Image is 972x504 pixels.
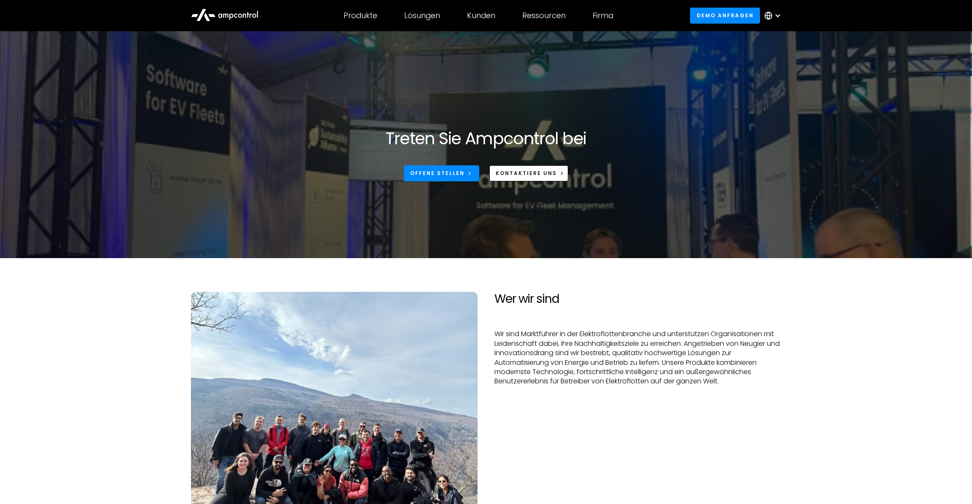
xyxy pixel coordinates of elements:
div: Lösungen [404,11,440,20]
div: Kunden [467,11,495,20]
a: Offene Stellen [404,165,479,181]
div: Produkte [344,11,377,20]
h1: Treten Sie Ampcontrol bei [386,128,586,148]
p: Wir sind Marktführer in der Elektroflottenbranche und unterstützen Organisationen mit Leidenschaf... [494,329,781,386]
h2: Wer wir sind [494,292,781,306]
div: Offene Stellen [410,170,465,177]
div: Firma [593,11,613,20]
div: Ressourcen [522,11,566,20]
a: KONTAKTIERE UNS [489,165,569,181]
a: Demo anfragen [690,8,760,23]
div: KONTAKTIERE UNS [496,170,557,177]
